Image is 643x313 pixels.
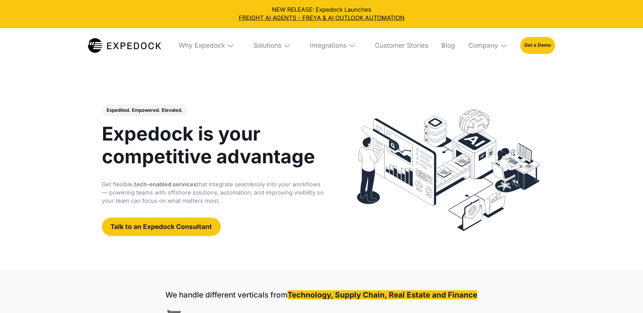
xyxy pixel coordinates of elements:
div: Company [462,28,513,63]
a: FREIGHT AI AGENTS - FREYA & AI OUTLOOK AUTOMATION [6,14,637,22]
a: Customer Stories [369,28,428,63]
div: Why Expedock [179,41,225,50]
strong: Technology, Supply Chain, Real Estate and Finance [287,290,477,299]
strong: tech-enabled services [134,181,197,188]
h1: Expedock is your competitive advantage [102,122,325,168]
div: Why Expedock [173,28,240,63]
div: Solutions [247,28,296,63]
a: Get a Demo [520,37,555,54]
div: Company [468,41,498,50]
strong: We handle different verticals from [165,290,287,299]
div: Integrations [310,41,347,50]
a: Blog [436,28,455,63]
div: Solutions [253,41,281,50]
div: NEW RELEASE: Expedock Launches [6,6,637,22]
p: Get flexible, that integrate seamlessly into your workflows — powering teams with offshore soluti... [102,180,325,205]
a: Talk to an Expedock Consultant [102,218,221,236]
div: Integrations [304,28,362,63]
